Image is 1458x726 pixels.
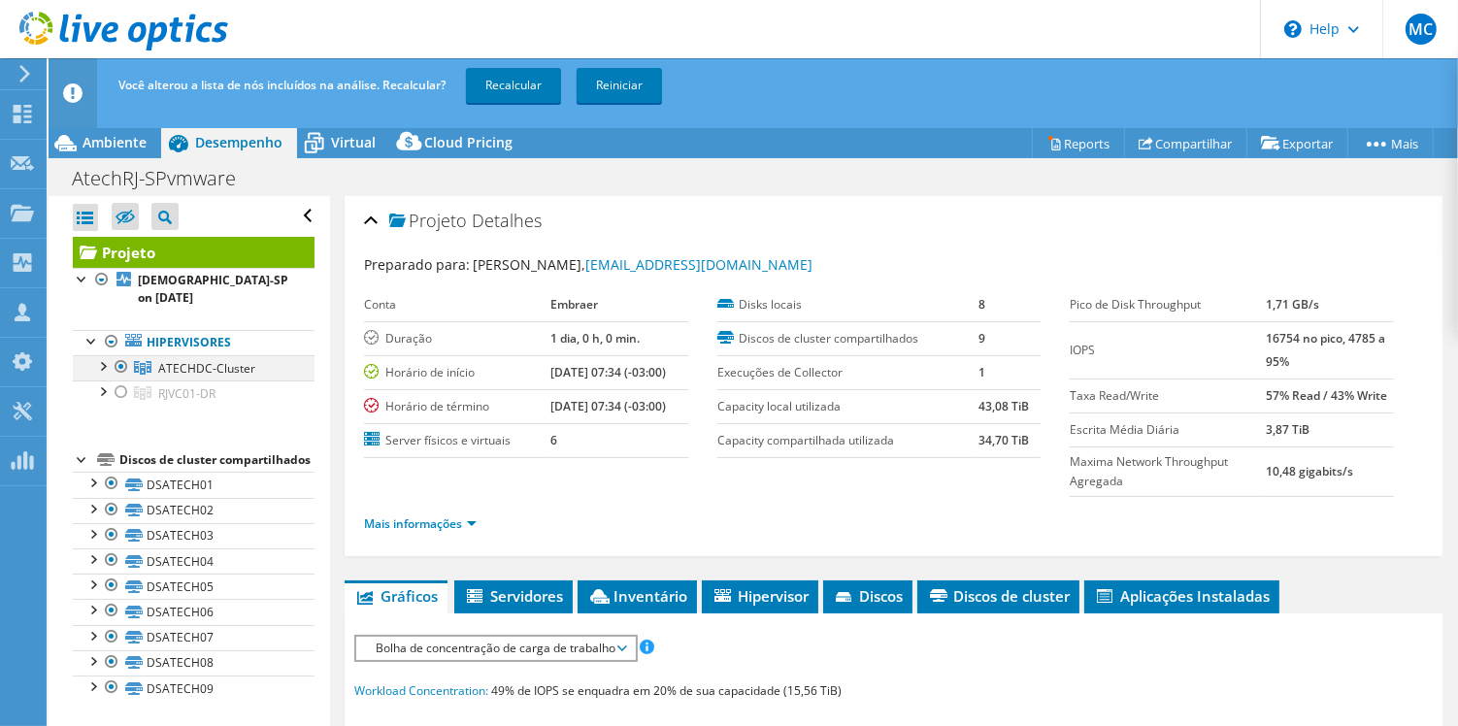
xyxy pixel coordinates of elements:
[73,268,315,311] a: [DEMOGRAPHIC_DATA]-SP on [DATE]
[577,68,662,103] a: Reiniciar
[73,574,315,599] a: DSATECH05
[550,330,640,346] b: 1 dia, 0 h, 0 min.
[73,676,315,701] a: DSATECH09
[366,637,625,660] span: Bolha de concentração de carga de trabalho
[364,295,550,314] label: Conta
[73,625,315,650] a: DSATECH07
[1246,128,1348,158] a: Exportar
[978,398,1029,414] b: 43,08 TiB
[73,237,315,268] a: Projeto
[354,682,488,699] span: Workload Concentration:
[118,77,446,93] span: Você alterou a lista de nós incluídos na análise. Recalcular?
[63,168,266,189] h1: AtechRJ-SPvmware
[364,397,550,416] label: Horário de término
[1347,128,1434,158] a: Mais
[833,586,903,606] span: Discos
[119,448,315,472] div: Discos de cluster compartilhados
[138,272,288,306] b: [DEMOGRAPHIC_DATA]-SP on [DATE]
[158,385,215,402] span: RJVC01-DR
[73,599,315,624] a: DSATECH06
[1070,420,1265,440] label: Escrita Média Diária
[364,329,550,348] label: Duração
[466,68,561,103] a: Recalcular
[550,432,557,448] b: 6
[158,360,255,377] span: ATECHDC-Cluster
[424,133,513,151] span: Cloud Pricing
[389,212,467,231] span: Projeto
[1266,330,1385,370] b: 16754 no pico, 4785 a 95%
[1284,20,1302,38] svg: \n
[717,329,978,348] label: Discos de cluster compartilhados
[1070,295,1265,314] label: Pico de Disk Throughput
[1266,421,1309,438] b: 3,87 TiB
[73,380,315,406] a: RJVC01-DR
[1266,296,1319,313] b: 1,71 GB/s
[83,133,147,151] span: Ambiente
[978,432,1029,448] b: 34,70 TiB
[717,397,978,416] label: Capacity local utilizada
[712,586,809,606] span: Hipervisor
[717,431,978,450] label: Capacity compartilhada utilizada
[73,498,315,523] a: DSATECH02
[1406,14,1437,45] span: MC
[473,255,812,274] span: [PERSON_NAME],
[1032,128,1125,158] a: Reports
[73,355,315,380] a: ATECHDC-Cluster
[550,398,666,414] b: [DATE] 07:34 (-03:00)
[472,209,542,232] span: Detalhes
[550,296,598,313] b: Embraer
[978,330,985,346] b: 9
[364,431,550,450] label: Server físicos e virtuais
[73,330,315,355] a: Hipervisores
[195,133,282,151] span: Desempenho
[717,363,978,382] label: Execuções de Collector
[464,586,563,606] span: Servidores
[354,586,438,606] span: Gráficos
[364,363,550,382] label: Horário de início
[550,364,666,380] b: [DATE] 07:34 (-03:00)
[73,650,315,676] a: DSATECH08
[1070,341,1265,360] label: IOPS
[1266,387,1387,404] b: 57% Read / 43% Write
[717,295,978,314] label: Disks locais
[978,296,985,313] b: 8
[364,515,477,532] a: Mais informações
[331,133,376,151] span: Virtual
[73,472,315,497] a: DSATECH01
[1094,586,1270,606] span: Aplicações Instaladas
[73,523,315,548] a: DSATECH03
[585,255,812,274] a: [EMAIL_ADDRESS][DOMAIN_NAME]
[927,586,1070,606] span: Discos de cluster
[1070,452,1265,491] label: Maxima Network Throughput Agregada
[1266,463,1353,479] b: 10,48 gigabits/s
[1124,128,1247,158] a: Compartilhar
[73,548,315,574] a: DSATECH04
[1070,386,1265,406] label: Taxa Read/Write
[978,364,985,380] b: 1
[364,255,470,274] label: Preparado para:
[491,682,842,699] span: 49% de IOPS se enquadra em 20% de sua capacidade (15,56 TiB)
[587,586,687,606] span: Inventário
